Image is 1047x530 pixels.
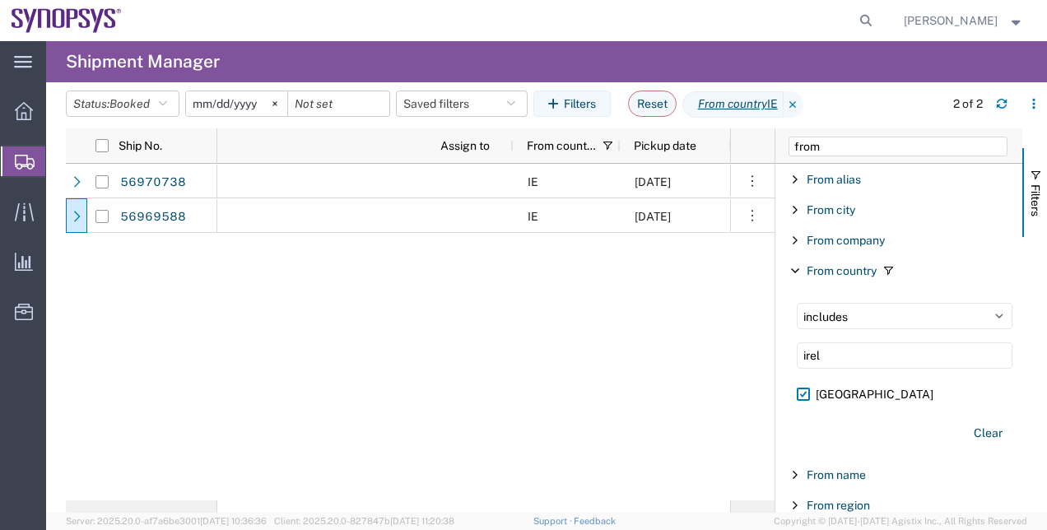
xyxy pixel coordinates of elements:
span: IE [528,210,538,223]
div: Filter List 9 Filters [775,164,1022,513]
button: Reset [628,91,677,117]
button: Status:Booked [66,91,179,117]
input: Not set [186,91,287,116]
a: Support [533,516,575,526]
span: Server: 2025.20.0-af7a6be3001 [66,516,267,526]
span: From country [807,264,877,277]
span: From region [807,499,870,512]
a: Feedback [574,516,616,526]
span: Pickup date [634,139,696,152]
span: Rachelle Varela [904,12,998,30]
span: From city [807,203,855,216]
label: [GEOGRAPHIC_DATA] [797,382,1012,407]
span: IE [528,175,538,188]
span: Filters [1029,184,1042,216]
i: From country [698,95,767,113]
h4: Shipment Manager [66,41,220,82]
span: From name [807,468,866,481]
span: Copyright © [DATE]-[DATE] Agistix Inc., All Rights Reserved [774,514,1027,528]
a: 56970738 [119,170,187,196]
button: [PERSON_NAME] [903,11,1025,30]
span: From alias [807,173,861,186]
span: 09/30/2025 [635,210,671,223]
div: 2 of 2 [953,95,983,113]
input: Search filter... [797,342,1012,369]
span: [DATE] 10:36:36 [200,516,267,526]
button: Clear [964,420,1012,447]
input: Filter Columns Input [789,137,1007,156]
span: 09/30/2025 [635,175,671,188]
button: Filters [533,91,611,117]
span: Client: 2025.20.0-827847b [274,516,454,526]
span: [DATE] 11:20:38 [390,516,454,526]
span: From company [807,234,885,247]
span: From country [527,139,596,152]
span: Booked [109,97,150,110]
span: Ship No. [119,139,162,152]
button: Saved filters [396,91,528,117]
a: 56969588 [119,204,187,230]
span: Assign to [440,139,490,152]
input: Not set [288,91,389,116]
span: From country IE [682,91,784,118]
img: logo [12,8,122,33]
